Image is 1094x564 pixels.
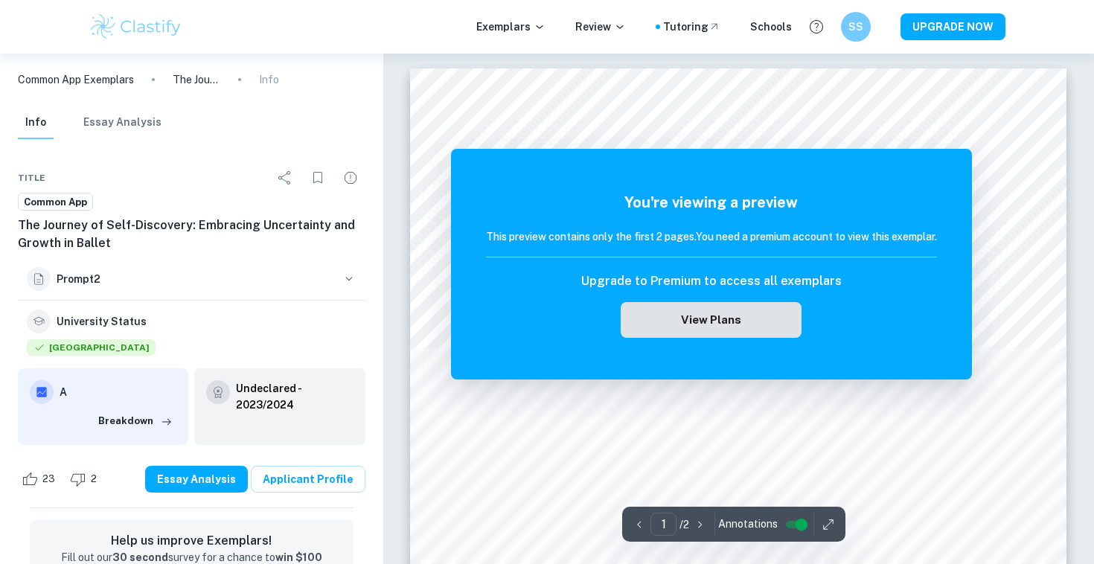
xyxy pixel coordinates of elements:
[18,217,365,252] h6: The Journey of Self-Discovery: Embracing Uncertainty and Growth in Ballet
[18,193,93,211] a: Common App
[34,472,63,487] span: 23
[270,163,300,193] div: Share
[259,71,279,88] p: Info
[303,163,333,193] div: Bookmark
[145,466,248,493] button: Essay Analysis
[42,532,342,550] h6: Help us improve Exemplars!
[663,19,720,35] a: Tutoring
[89,12,183,42] img: Clastify logo
[57,313,147,330] h6: University Status
[848,19,865,35] h6: SS
[336,163,365,193] div: Report issue
[275,551,322,563] strong: win $100
[476,19,546,35] p: Exemplars
[621,302,801,338] button: View Plans
[18,258,365,300] button: Prompt2
[679,516,689,533] p: / 2
[486,191,937,214] h5: You're viewing a preview
[27,339,156,356] span: [GEOGRAPHIC_DATA]
[18,467,63,491] div: Like
[83,472,105,487] span: 2
[18,71,134,88] a: Common App Exemplars
[112,551,168,563] strong: 30 second
[95,410,176,432] button: Breakdown
[27,339,156,359] div: Accepted: Princeton University
[18,106,54,139] button: Info
[486,228,937,245] h6: This preview contains only the first 2 pages. You need a premium account to view this exemplar.
[57,271,336,287] h6: Prompt 2
[718,516,778,532] span: Annotations
[804,14,829,39] button: Help and Feedback
[575,19,626,35] p: Review
[901,13,1005,40] button: UPGRADE NOW
[841,12,871,42] button: SS
[581,272,842,290] h6: Upgrade to Premium to access all exemplars
[60,384,176,400] h6: A
[66,467,105,491] div: Dislike
[750,19,792,35] a: Schools
[83,106,161,139] button: Essay Analysis
[19,195,92,210] span: Common App
[18,171,45,185] span: Title
[173,71,220,88] p: The Journey of Self-Discovery: Embracing Uncertainty and Growth in Ballet
[251,466,365,493] a: Applicant Profile
[236,380,353,413] a: Undeclared - 2023/2024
